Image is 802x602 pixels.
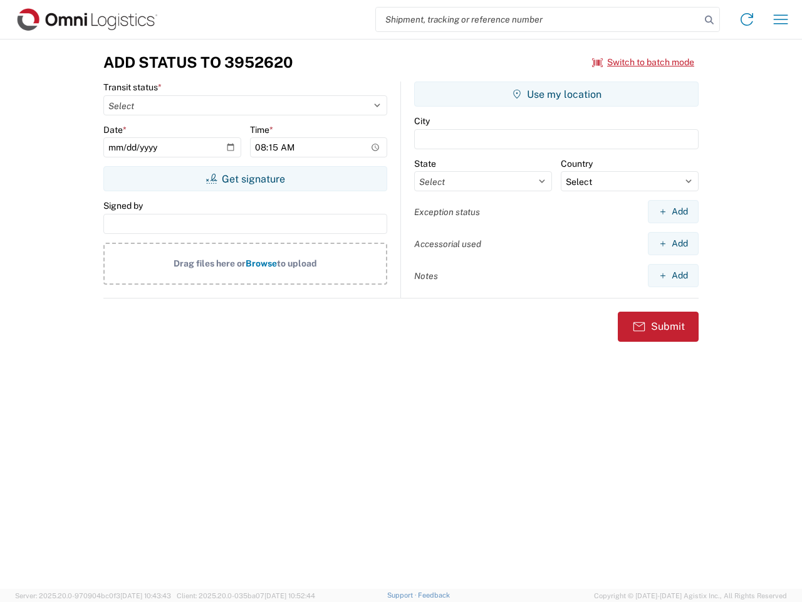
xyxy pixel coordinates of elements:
[376,8,700,31] input: Shipment, tracking or reference number
[414,270,438,282] label: Notes
[264,592,315,599] span: [DATE] 10:52:44
[15,592,171,599] span: Server: 2025.20.0-970904bc0f3
[103,124,127,135] label: Date
[174,258,246,268] span: Drag files here or
[418,591,450,599] a: Feedback
[250,124,273,135] label: Time
[103,200,143,211] label: Signed by
[414,206,480,218] label: Exception status
[246,258,277,268] span: Browse
[414,238,481,250] label: Accessorial used
[414,115,430,127] label: City
[277,258,317,268] span: to upload
[414,158,436,169] label: State
[648,232,699,255] button: Add
[103,53,293,71] h3: Add Status to 3952620
[592,52,694,73] button: Switch to batch mode
[177,592,315,599] span: Client: 2025.20.0-035ba07
[103,166,387,191] button: Get signature
[120,592,171,599] span: [DATE] 10:43:43
[387,591,419,599] a: Support
[561,158,593,169] label: Country
[594,590,787,601] span: Copyright © [DATE]-[DATE] Agistix Inc., All Rights Reserved
[648,264,699,287] button: Add
[618,312,699,342] button: Submit
[648,200,699,223] button: Add
[103,82,162,93] label: Transit status
[414,82,699,107] button: Use my location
